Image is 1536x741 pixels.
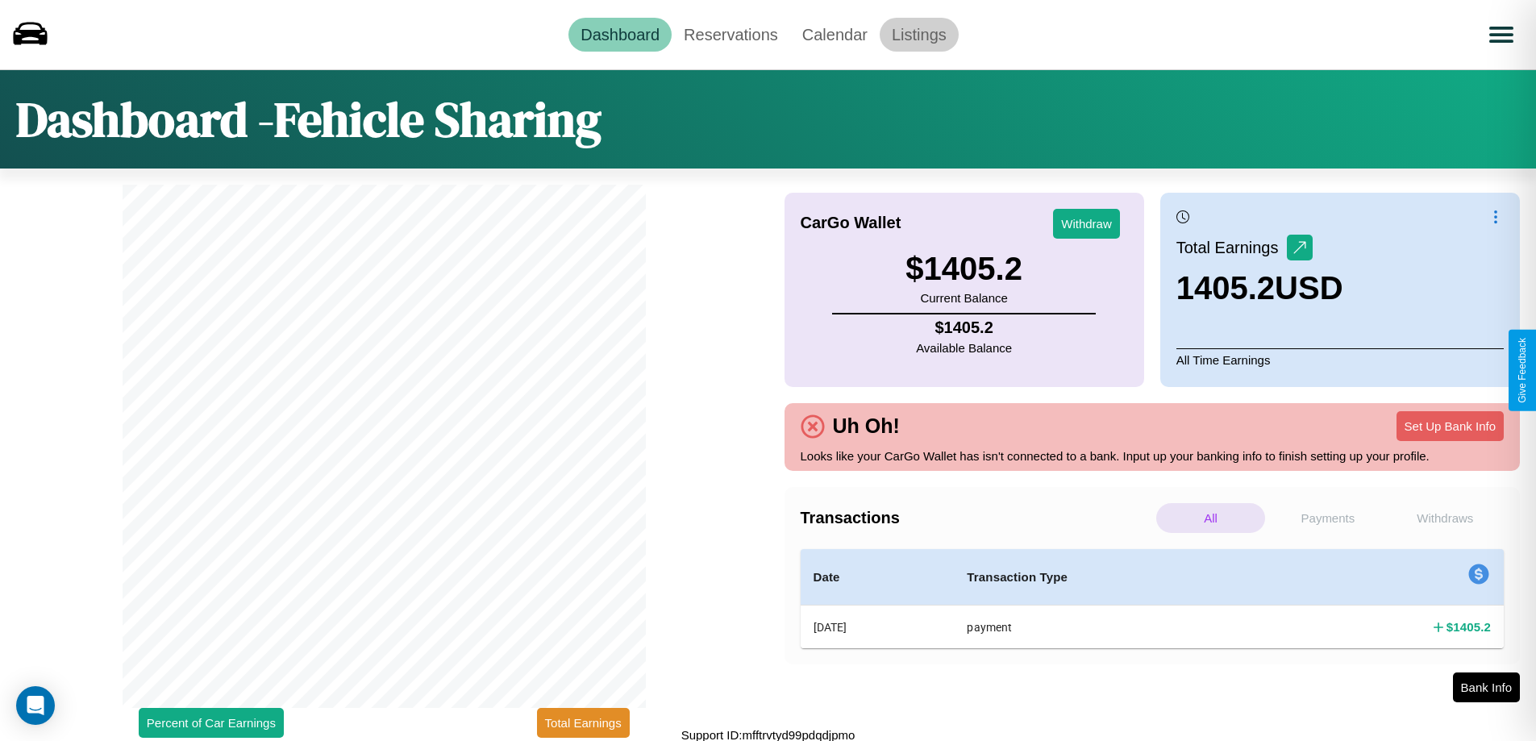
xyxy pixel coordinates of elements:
[916,337,1012,359] p: Available Balance
[801,549,1505,648] table: simple table
[568,18,672,52] a: Dashboard
[801,606,955,649] th: [DATE]
[1053,209,1120,239] button: Withdraw
[1273,503,1382,533] p: Payments
[880,18,959,52] a: Listings
[1517,338,1528,403] div: Give Feedback
[1479,12,1524,57] button: Open menu
[672,18,790,52] a: Reservations
[1397,411,1504,441] button: Set Up Bank Info
[814,568,942,587] h4: Date
[1156,503,1265,533] p: All
[905,251,1022,287] h3: $ 1405.2
[1176,233,1287,262] p: Total Earnings
[825,414,908,438] h4: Uh Oh!
[801,509,1152,527] h4: Transactions
[537,708,630,738] button: Total Earnings
[1447,618,1491,635] h4: $ 1405.2
[905,287,1022,309] p: Current Balance
[16,686,55,725] div: Open Intercom Messenger
[801,214,901,232] h4: CarGo Wallet
[967,568,1268,587] h4: Transaction Type
[1391,503,1500,533] p: Withdraws
[1176,270,1343,306] h3: 1405.2 USD
[916,318,1012,337] h4: $ 1405.2
[954,606,1280,649] th: payment
[1453,672,1520,702] button: Bank Info
[16,86,601,152] h1: Dashboard - Fehicle Sharing
[1176,348,1504,371] p: All Time Earnings
[139,708,284,738] button: Percent of Car Earnings
[801,445,1505,467] p: Looks like your CarGo Wallet has isn't connected to a bank. Input up your banking info to finish ...
[790,18,880,52] a: Calendar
